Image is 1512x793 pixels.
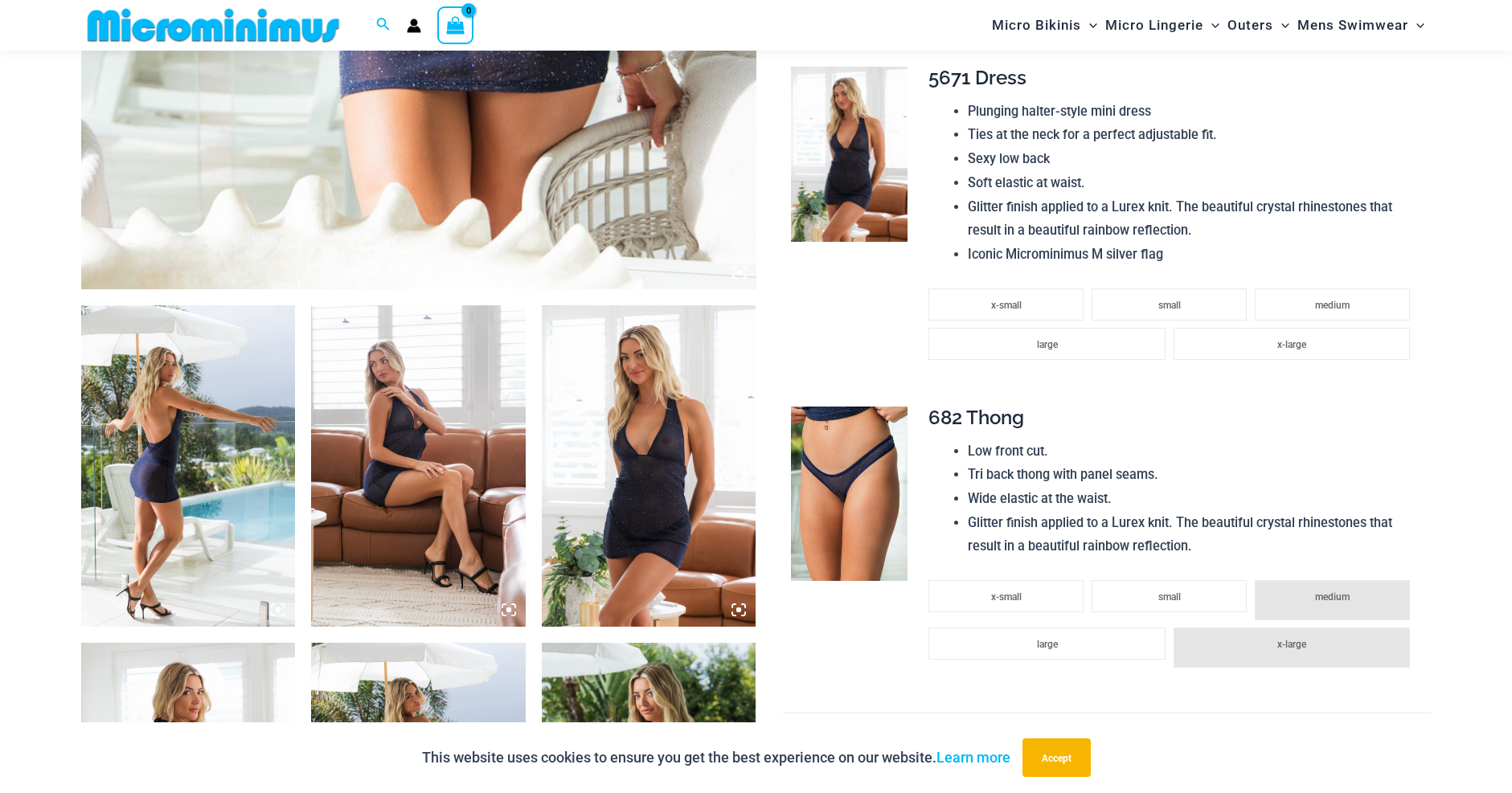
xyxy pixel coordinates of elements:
[1203,5,1219,46] span: Menu Toggle
[81,305,296,627] img: Echo Ink 5671 Dress 682 Thong
[542,305,756,627] img: Echo Ink 5671 Dress 682 Thong
[1408,5,1424,46] span: Menu Toggle
[1277,339,1306,350] span: x-large
[928,288,1084,321] li: x-small
[985,2,1432,48] nav: Site Navigation
[437,6,474,43] a: View Shopping Cart, empty
[791,407,908,582] img: Echo Ink 682 Thong
[968,123,1418,147] li: Ties at the neck for a perfect adjustable fit.
[376,15,391,35] a: Search icon link
[1081,5,1097,46] span: Menu Toggle
[968,147,1418,171] li: Sexy low back
[1022,738,1091,777] button: Accept
[1273,5,1289,46] span: Menu Toggle
[1223,5,1293,46] a: OutersMenu ToggleMenu Toggle
[791,67,908,242] img: Echo Ink 5671 Dress 682 Thong
[1105,5,1203,46] span: Micro Lingerie
[928,580,1084,612] li: x-small
[968,100,1418,124] li: Plunging halter-style mini dress
[1315,591,1350,603] span: medium
[1092,580,1247,612] li: small
[1037,639,1058,650] span: large
[311,305,526,627] img: Echo Ink 5671 Dress 682 Thong
[991,300,1022,311] span: x-small
[81,7,346,43] img: MM SHOP LOGO FLAT
[1277,639,1306,650] span: x-large
[1174,328,1410,360] li: x-large
[1227,5,1273,46] span: Outers
[1297,5,1408,46] span: Mens Swimwear
[1315,300,1350,311] span: medium
[1101,5,1223,46] a: Micro LingerieMenu ToggleMenu Toggle
[1158,300,1181,311] span: small
[422,746,1010,770] p: This website uses cookies to ensure you get the best experience on our website.
[928,328,1165,360] li: large
[1255,288,1410,321] li: medium
[968,487,1418,511] li: Wide elastic at the waist.
[928,627,1165,660] li: large
[988,5,1101,46] a: Micro BikinisMenu ToggleMenu Toggle
[1092,288,1247,321] li: small
[928,406,1024,429] span: 682 Thong
[928,66,1026,89] span: 5671 Dress
[968,195,1418,243] li: Glitter finish applied to a Lurex knit. The beautiful crystal rhinestones that result in a beauti...
[1255,580,1410,620] li: medium
[991,591,1022,603] span: x-small
[968,439,1418,464] li: Low front cut.
[1037,339,1058,350] span: large
[992,5,1081,46] span: Micro Bikinis
[1293,5,1428,46] a: Mens SwimwearMenu ToggleMenu Toggle
[1158,591,1181,603] span: small
[968,243,1418,267] li: Iconic Microminimus M silver flag
[407,18,421,33] a: Account icon link
[936,749,1010,766] a: Learn more
[968,511,1418,558] li: Glitter finish applied to a Lurex knit. The beautiful crystal rhinestones that result in a beauti...
[968,463,1418,487] li: Tri back thong with panel seams.
[968,171,1418,195] li: Soft elastic at waist.
[1174,627,1410,668] li: x-large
